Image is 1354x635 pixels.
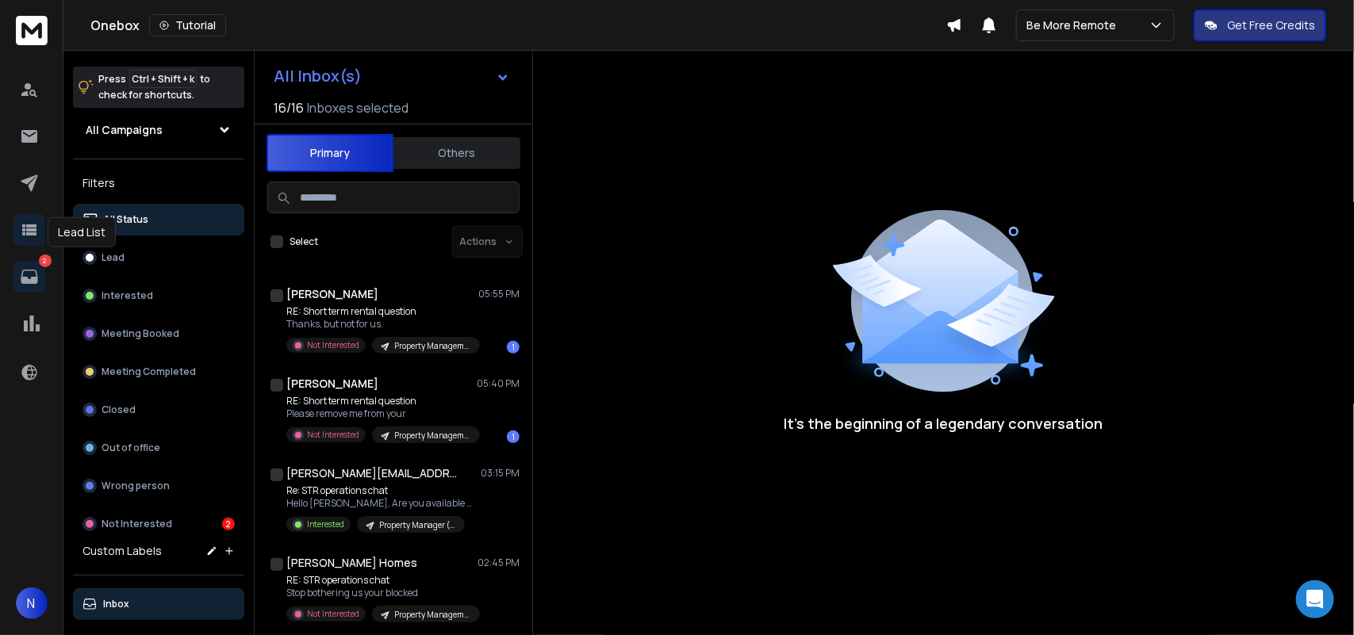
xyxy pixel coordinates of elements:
[507,341,520,354] div: 1
[149,14,226,36] button: Tutorial
[82,543,162,559] h3: Custom Labels
[290,235,318,248] label: Select
[478,288,520,300] p: 05:55 PM
[393,136,520,170] button: Others
[73,114,244,146] button: All Campaigns
[73,172,244,194] h3: Filters
[286,376,378,392] h1: [PERSON_NAME]
[102,251,125,264] p: Lead
[1296,580,1334,618] div: Open Intercom Messenger
[98,71,210,103] p: Press to check for shortcuts.
[394,430,470,442] p: Property Management (New Template)
[307,518,344,530] p: Interested
[73,280,244,312] button: Interested
[286,305,477,318] p: RE: Short term rental question
[102,365,196,378] p: Meeting Completed
[103,213,148,226] p: All Status
[286,497,477,510] p: Hello [PERSON_NAME], Are you available now
[16,587,48,619] button: N
[102,480,170,492] p: Wrong person
[286,587,477,599] p: Stop bothering us your blocked
[267,134,393,172] button: Primary
[261,60,523,92] button: All Inbox(s)
[286,286,378,302] h1: [PERSON_NAME]
[73,432,244,464] button: Out of office
[307,339,359,351] p: Not Interested
[274,68,362,84] h1: All Inbox(s)
[307,429,359,441] p: Not Interested
[286,555,417,571] h1: [PERSON_NAME] Homes
[73,588,244,620] button: Inbox
[129,70,197,88] span: Ctrl + Shift + k
[73,318,244,350] button: Meeting Booked
[286,484,477,497] p: Re: STR operations chat
[307,98,409,117] h3: Inboxes selected
[90,14,946,36] div: Onebox
[477,377,520,390] p: 05:40 PM
[507,430,520,443] div: 1
[481,467,520,480] p: 03:15 PM
[274,98,304,117] span: 16 / 16
[1227,17,1315,33] p: Get Free Credits
[394,609,470,621] p: Property Management (New Template)
[73,204,244,235] button: All Status
[73,508,244,540] button: Not Interested2
[13,261,45,293] a: 2
[102,327,179,340] p: Meeting Booked
[102,404,136,416] p: Closed
[1194,10,1326,41] button: Get Free Credits
[73,242,244,274] button: Lead
[394,340,470,352] p: Property Management (New Template)
[286,574,477,587] p: RE: STR operations chat
[307,608,359,620] p: Not Interested
[48,217,116,247] div: Lead List
[73,394,244,426] button: Closed
[379,519,455,531] p: Property Manager ([GEOGRAPHIC_DATA])
[102,518,172,530] p: Not Interested
[286,407,477,420] p: Please remove me from your
[478,557,520,569] p: 02:45 PM
[39,254,52,267] p: 2
[103,598,129,610] p: Inbox
[73,470,244,502] button: Wrong person
[102,442,160,454] p: Out of office
[86,122,163,138] h1: All Campaigns
[73,356,244,388] button: Meeting Completed
[102,289,153,302] p: Interested
[286,465,461,481] h1: [PERSON_NAME][EMAIL_ADDRESS][DOMAIN_NAME]
[784,412,1103,434] p: It’s the beginning of a legendary conversation
[222,518,235,530] div: 2
[1026,17,1122,33] p: Be More Remote
[286,318,477,331] p: Thanks, but not for us.
[286,395,477,407] p: RE: Short term rental question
